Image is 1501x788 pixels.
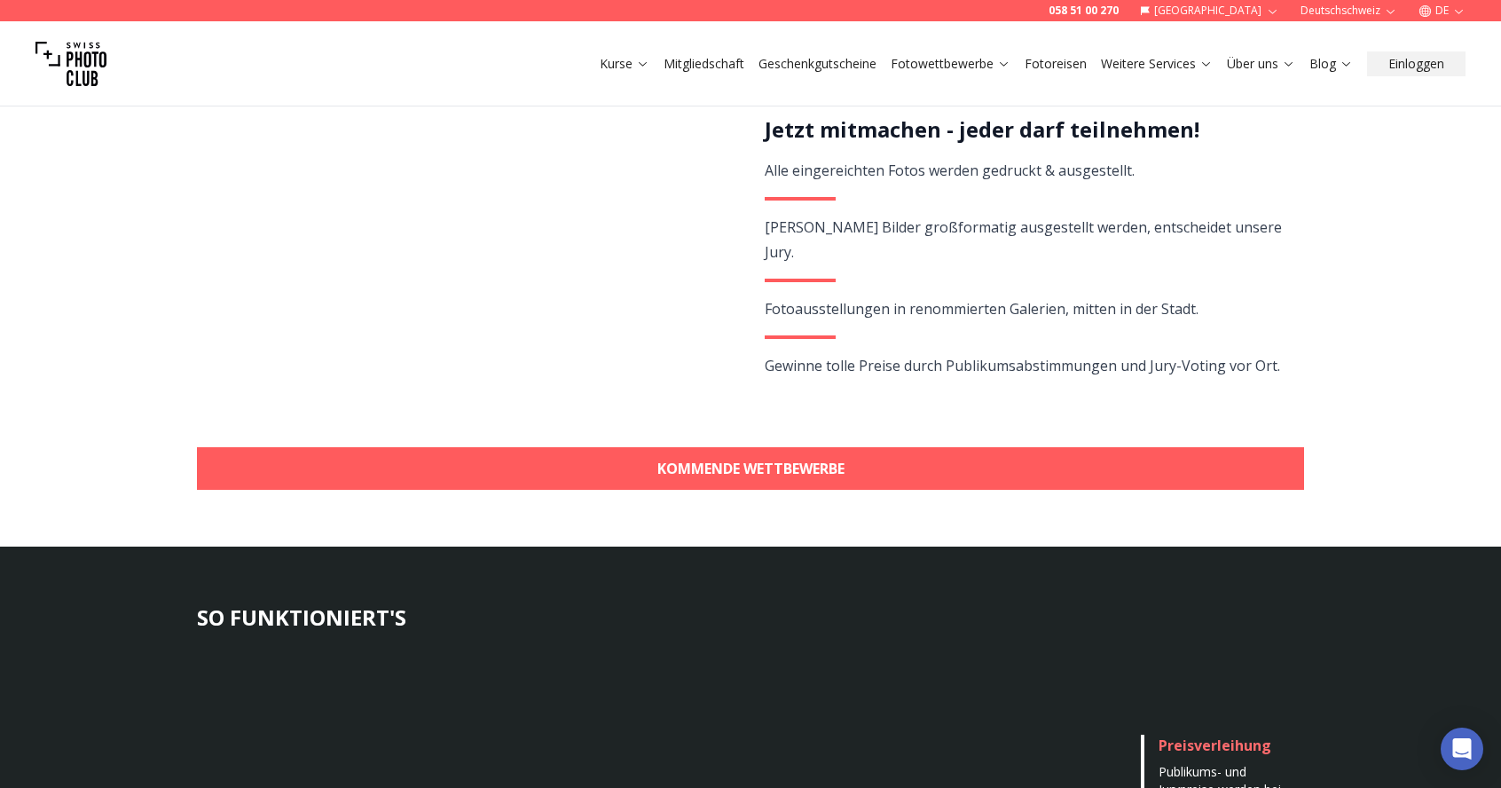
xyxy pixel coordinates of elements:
[1049,4,1119,18] a: 058 51 00 270
[765,356,1280,375] span: Gewinne tolle Preise durch Publikumsabstimmungen und Jury-Voting vor Ort.
[1309,55,1353,73] a: Blog
[35,28,106,99] img: Swiss photo club
[656,51,751,76] button: Mitgliedschaft
[765,115,1284,144] h2: Jetzt mitmachen - jeder darf teilnehmen!
[765,299,1198,319] span: Fotoausstellungen in renommierten Galerien, mitten in der Stadt.
[1094,51,1220,76] button: Weitere Services
[197,603,1304,632] h3: SO FUNKTIONIERT'S
[1441,728,1483,770] div: Open Intercom Messenger
[600,55,649,73] a: Kurse
[593,51,656,76] button: Kurse
[765,161,1135,180] span: Alle eingereichten Fotos werden gedruckt & ausgestellt.
[1025,55,1087,73] a: Fotoreisen
[1302,51,1360,76] button: Blog
[884,51,1018,76] button: Fotowettbewerbe
[765,217,1282,262] span: [PERSON_NAME] Bilder großformatig ausgestellt werden, entscheidet unsere Jury.
[758,55,876,73] a: Geschenkgutscheine
[1367,51,1466,76] button: Einloggen
[1159,736,1271,755] span: Preisverleihung
[1227,55,1295,73] a: Über uns
[664,55,744,73] a: Mitgliedschaft
[1101,55,1213,73] a: Weitere Services
[1018,51,1094,76] button: Fotoreisen
[891,55,1010,73] a: Fotowettbewerbe
[1220,51,1302,76] button: Über uns
[751,51,884,76] button: Geschenkgutscheine
[197,447,1304,490] a: KOMMENDE WETTBEWERBE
